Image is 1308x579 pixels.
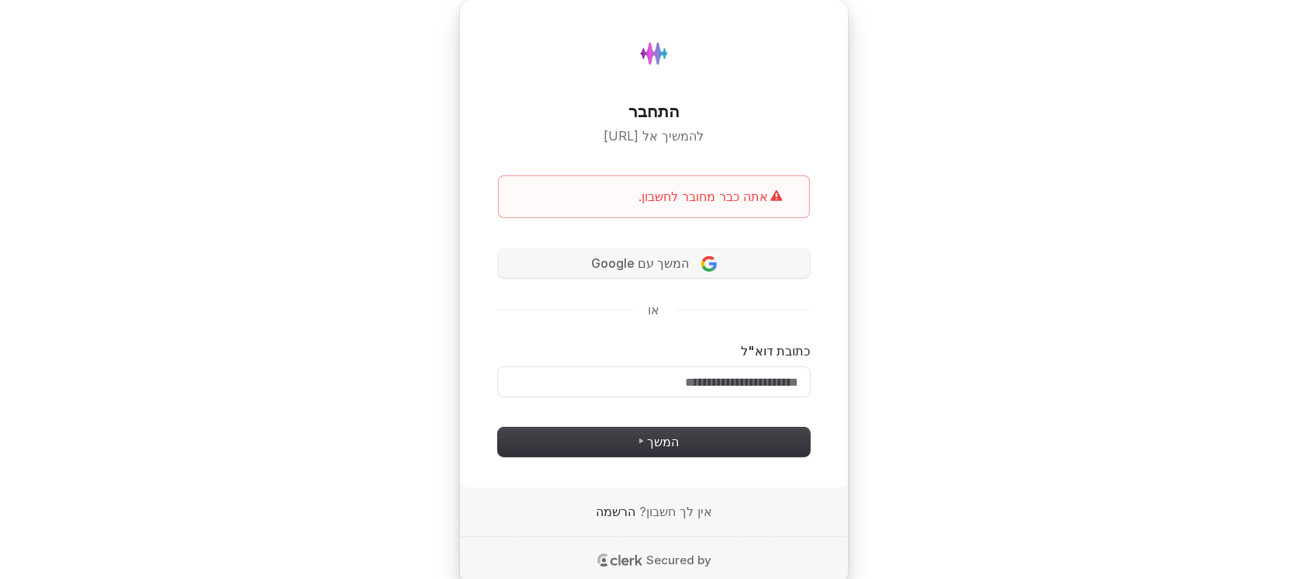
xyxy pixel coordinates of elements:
[597,553,643,567] a: Clerk logo
[639,503,712,521] span: אין לך חשבון?
[592,255,690,272] span: המשך עם Google
[639,188,769,206] p: אתה כבר מחובר לחשבון.
[498,100,810,123] h1: התחבר
[596,503,635,521] a: הרשמה
[647,553,712,568] p: Secured by
[498,249,810,279] button: Sign in with Googleהמשך עם Google
[498,428,810,457] button: המשך
[629,433,679,451] span: המשך
[498,127,810,145] p: להמשיך אל [URL]
[741,342,810,360] label: כתובת דוא"ל
[701,256,717,272] img: Sign in with Google
[631,30,677,77] img: Hydee.ai
[649,301,660,319] p: או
